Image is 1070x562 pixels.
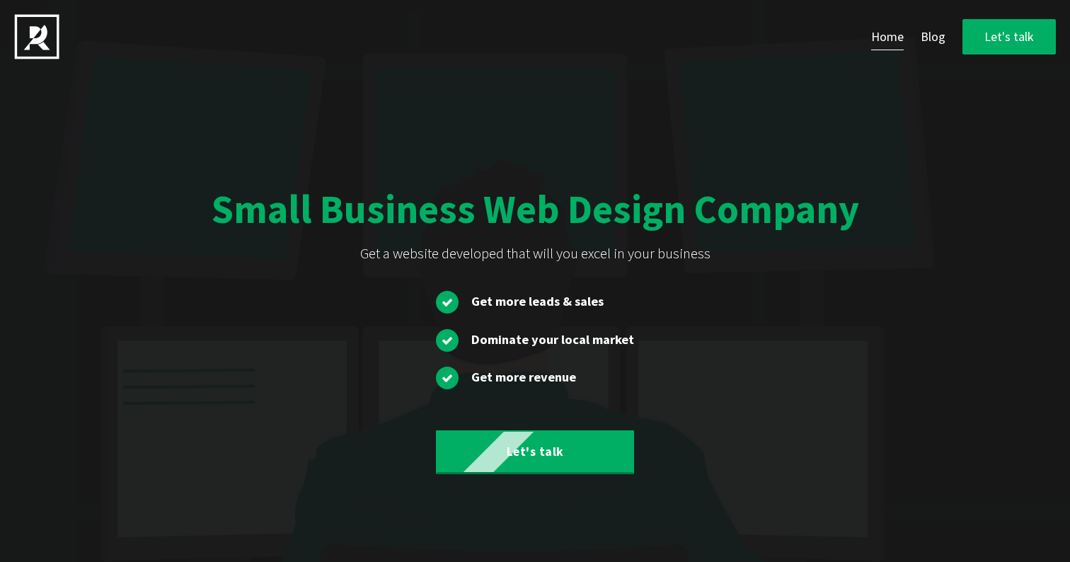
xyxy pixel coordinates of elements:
[436,430,634,474] a: Let's talk
[471,369,576,385] span: Get more revenue
[471,331,634,348] span: Dominate your local market
[871,23,904,51] a: Home
[921,23,945,51] a: Blog
[962,19,1056,55] a: Let's talk
[471,293,604,309] span: Get more leads & sales
[360,242,711,265] div: Get a website developed that will you excel in your business
[212,183,859,235] div: Small Business Web Design Company
[14,14,59,59] img: PROGMATIQ - web design and web development company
